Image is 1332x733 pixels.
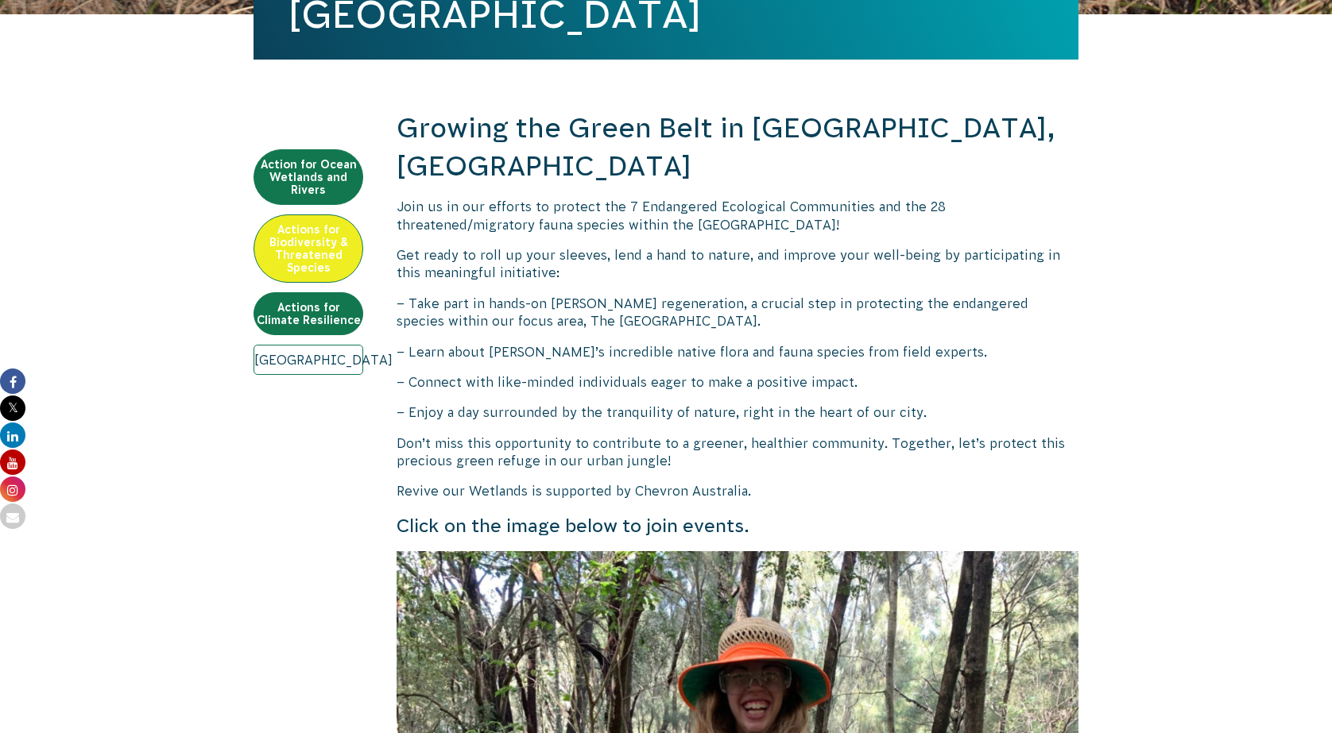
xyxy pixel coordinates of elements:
[397,515,749,536] span: Click on the image below to join events.
[254,149,363,205] a: Action for Ocean Wetlands and Rivers
[254,214,363,283] a: Actions for Biodiversity & Threatened Species
[397,199,946,231] span: Join us in our efforts to protect the 7 Endangered Ecological Communities and the 28 threatened/m...
[397,484,751,498] span: Revive our Wetlands is supported by Chevron Australia.
[397,405,927,419] span: – Enjoy a day surrounded by the tranquility of nature, right in the heart of our city.
[397,345,987,359] span: – Learn about [PERSON_NAME]’s incredible native flora and fauna species from field experts.
[397,248,1060,280] span: Get ready to roll up your sleeves, lend a hand to nature, and improve your well-being by particip...
[397,375,858,389] span: – Connect with like-minded individuals eager to make a positive impact.
[397,296,1028,328] span: – Take part in hands-on [PERSON_NAME] regeneration, a crucial step in protecting the endangered s...
[397,436,1065,468] span: Don’t miss this opportunity to contribute to a greener, healthier community. Together, let’s prot...
[254,345,363,375] a: [GEOGRAPHIC_DATA]
[397,110,1078,185] h2: Growing the Green Belt in [GEOGRAPHIC_DATA], [GEOGRAPHIC_DATA]
[254,292,363,335] a: Actions for Climate Resilience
